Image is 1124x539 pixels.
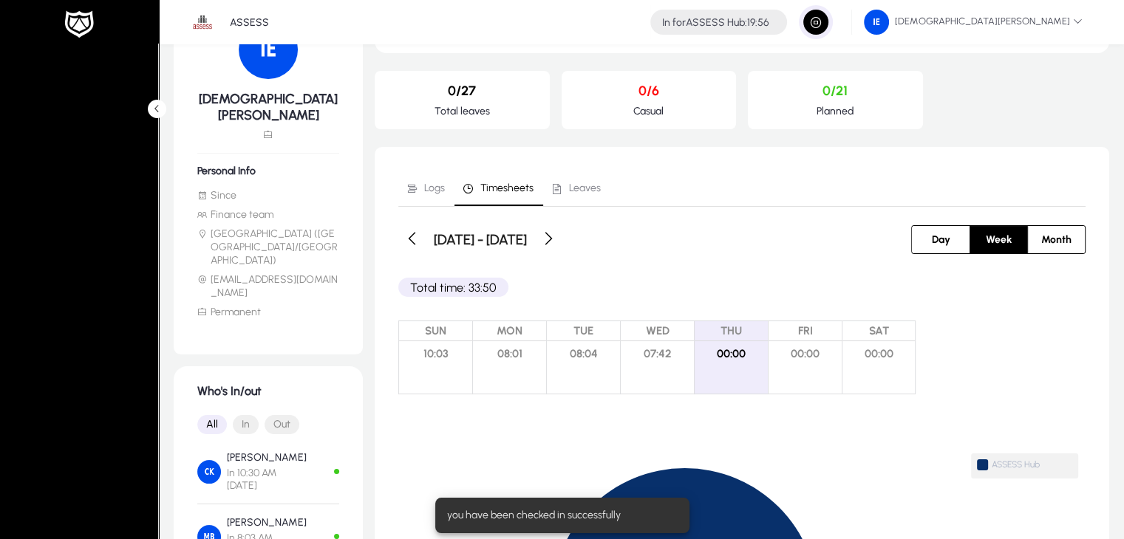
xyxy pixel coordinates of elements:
[662,16,686,29] span: In for
[227,467,307,492] span: In 10:30 AM [DATE]
[569,183,601,193] span: Leaves
[992,459,1072,470] span: ASSESS Hub
[864,10,1083,35] span: [DEMOGRAPHIC_DATA][PERSON_NAME]
[454,171,543,206] a: Timesheets
[977,226,1021,253] span: Week
[852,9,1094,35] button: [DEMOGRAPHIC_DATA][PERSON_NAME]
[842,341,915,366] span: 00:00
[573,105,725,117] p: Casual
[386,105,538,117] p: Total leaves
[398,171,454,206] a: Logs
[197,415,227,434] button: All
[543,171,610,206] a: Leaves
[864,10,889,35] img: 104.png
[197,273,339,300] li: [EMAIL_ADDRESS][DOMAIN_NAME]
[399,341,472,366] span: 10:03
[434,231,527,248] h3: [DATE] - [DATE]
[197,91,339,123] h5: [DEMOGRAPHIC_DATA][PERSON_NAME]
[573,83,725,99] p: 0/6
[745,16,747,29] span: :
[227,516,307,529] p: [PERSON_NAME]
[398,278,508,297] p: Total time: 33:50
[197,227,339,267] li: [GEOGRAPHIC_DATA] ([GEOGRAPHIC_DATA]/[GEOGRAPHIC_DATA])
[547,341,620,366] span: 08:04
[197,189,339,202] li: Since
[695,341,768,366] span: 00:00
[227,451,307,464] p: [PERSON_NAME]
[760,83,911,99] p: 0/21
[923,226,959,253] span: Day
[435,498,684,533] div: you have been checked in successfully
[197,460,221,484] img: Carine Khajatourian
[842,321,915,341] span: SAT
[197,384,339,398] h1: Who's In/out
[747,16,769,29] span: 19:56
[769,321,842,341] span: FRI
[473,321,546,341] span: MON
[239,20,298,79] img: 104.png
[977,460,1072,473] span: ASSESS Hub
[621,341,694,366] span: 07:42
[1028,226,1085,253] button: Month
[386,83,538,99] p: 0/27
[547,321,620,341] span: TUE
[61,9,98,40] img: white-logo.png
[473,341,546,366] span: 08:01
[197,208,339,222] li: Finance team
[769,341,842,366] span: 00:00
[695,321,768,341] span: THU
[188,8,217,36] img: 1.png
[480,183,534,193] span: Timesheets
[230,16,269,29] p: ASSESS
[1032,226,1080,253] span: Month
[621,321,694,341] span: WED
[912,226,970,253] button: Day
[760,105,911,117] p: Planned
[197,410,339,439] mat-button-toggle-group: Font Style
[662,16,769,29] h4: ASSESS Hub
[424,183,445,193] span: Logs
[265,415,299,434] button: Out
[197,306,339,319] li: Permanent
[970,226,1027,253] button: Week
[233,415,259,434] button: In
[197,165,339,177] h6: Personal Info
[399,321,472,341] span: SUN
